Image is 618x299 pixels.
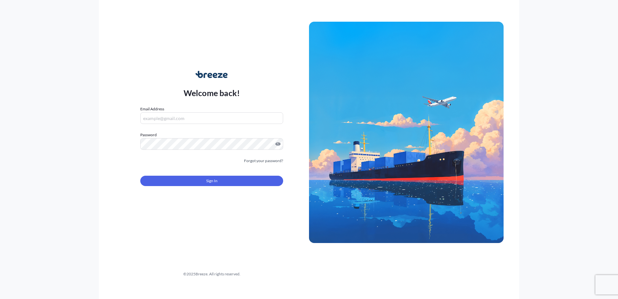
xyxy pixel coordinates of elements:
[244,158,283,164] a: Forgot your password?
[184,88,240,98] p: Welcome back!
[140,176,283,186] button: Sign In
[114,271,309,277] div: © 2025 Breeze. All rights reserved.
[309,22,504,243] img: Ship illustration
[140,106,164,112] label: Email Address
[140,132,283,138] label: Password
[140,112,283,124] input: example@gmail.com
[275,141,281,147] button: Show password
[206,178,218,184] span: Sign In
